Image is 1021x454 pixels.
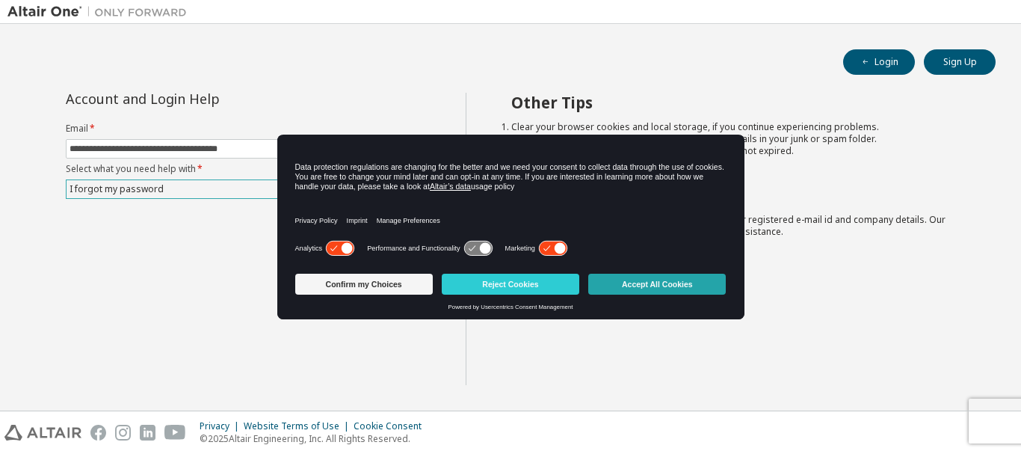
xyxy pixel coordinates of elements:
img: youtube.svg [164,425,186,441]
img: facebook.svg [90,425,106,441]
div: I forgot my password [67,180,406,198]
button: Sign Up [924,49,996,75]
img: altair_logo.svg [4,425,81,441]
label: Email [66,123,407,135]
div: Account and Login Help [66,93,339,105]
div: I forgot my password [67,181,166,197]
li: Please check for [EMAIL_ADDRESS][DOMAIN_NAME] mails in your junk or spam folder. [511,133,969,145]
img: instagram.svg [115,425,131,441]
h2: Other Tips [511,93,969,112]
img: linkedin.svg [140,425,155,441]
div: Website Terms of Use [244,420,354,432]
div: Cookie Consent [354,420,431,432]
div: Privacy [200,420,244,432]
button: Login [843,49,915,75]
li: Clear your browser cookies and local storage, if you continue experiencing problems. [511,121,969,133]
p: © 2025 Altair Engineering, Inc. All Rights Reserved. [200,432,431,445]
img: Altair One [7,4,194,19]
label: Select what you need help with [66,163,407,175]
